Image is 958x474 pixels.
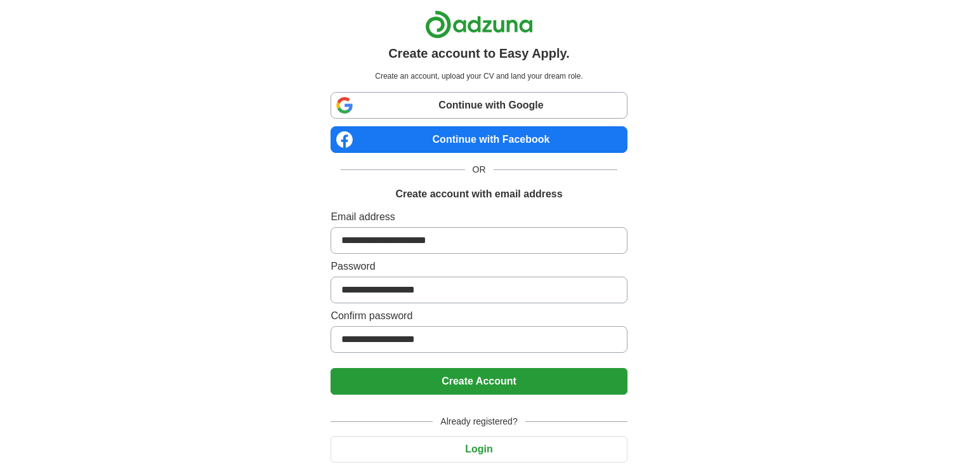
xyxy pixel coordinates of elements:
[433,415,525,428] span: Already registered?
[465,163,494,176] span: OR
[333,70,624,82] p: Create an account, upload your CV and land your dream role.
[331,209,627,225] label: Email address
[388,44,570,63] h1: Create account to Easy Apply.
[425,10,533,39] img: Adzuna logo
[331,308,627,324] label: Confirm password
[331,259,627,274] label: Password
[331,436,627,463] button: Login
[395,187,562,202] h1: Create account with email address
[331,368,627,395] button: Create Account
[331,444,627,454] a: Login
[331,126,627,153] a: Continue with Facebook
[331,92,627,119] a: Continue with Google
